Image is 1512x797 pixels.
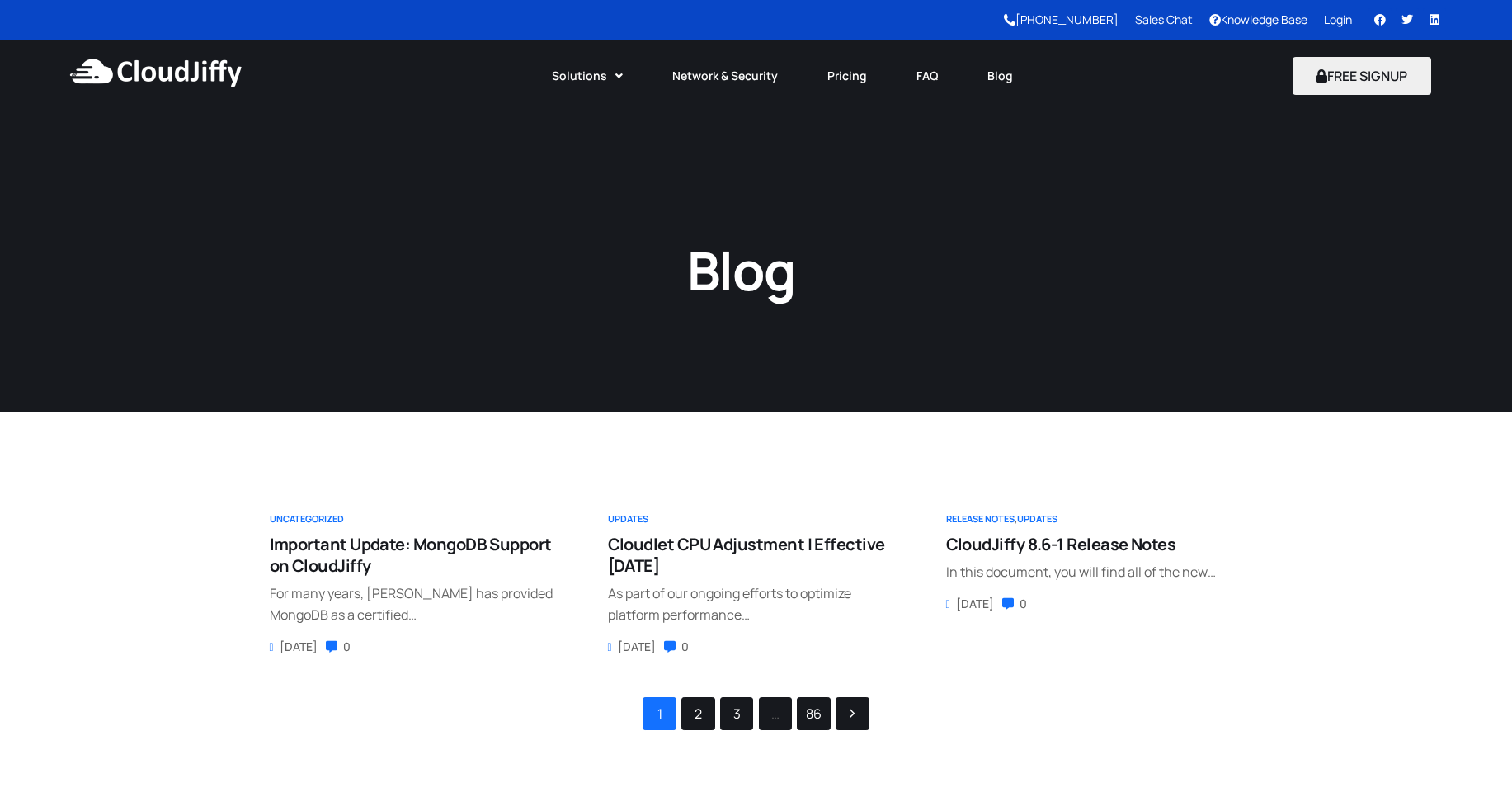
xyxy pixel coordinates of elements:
[1002,595,1035,613] div: 0
[1293,57,1432,95] button: FREE SIGNUP
[270,512,344,525] a: Uncategorized
[1209,12,1307,27] a: Knowledge Base
[608,533,885,577] span: Cloudlet CPU Adjustment | Effective [DATE]
[608,526,905,577] a: Cloudlet CPU Adjustment | Effective [DATE]
[1004,12,1119,27] a: [PHONE_NUMBER]
[270,526,567,577] a: Important Update: MongoDB Support on CloudJiffy
[946,512,1057,526] div: ,
[963,58,1038,94] a: Blog
[270,638,326,656] div: [DATE]
[946,526,1176,555] a: CloudJiffy 8.6-1 Release Notes
[892,58,963,94] a: FAQ
[270,697,1243,730] nav: Posts navigation
[371,236,1111,304] h1: Blog
[946,512,1015,525] a: Release Notes
[326,638,359,656] div: 0
[721,698,752,729] a: 3
[1293,67,1432,85] a: FREE SIGNUP
[946,562,1216,583] div: In this document, you will find all of the new…
[798,698,829,729] a: 86
[608,583,905,625] div: As part of our ongoing efforts to optimize platform performance…
[1324,12,1352,27] a: Login
[1135,12,1193,27] a: Sales Chat
[760,698,791,729] span: …
[682,698,714,729] a: 2
[664,638,697,656] div: 0
[803,58,892,94] a: Pricing
[608,512,648,525] a: Updates
[643,698,675,729] span: 1
[648,58,803,94] a: Network & Security
[270,533,552,577] span: Important Update: MongoDB Support on CloudJiffy
[946,595,1002,613] div: [DATE]
[1017,512,1057,525] a: Updates
[527,58,648,94] a: Solutions
[946,533,1176,555] span: CloudJiffy 8.6-1 Release Notes
[270,583,567,625] div: For many years, [PERSON_NAME] has provided MongoDB as a certified…
[608,638,664,656] div: [DATE]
